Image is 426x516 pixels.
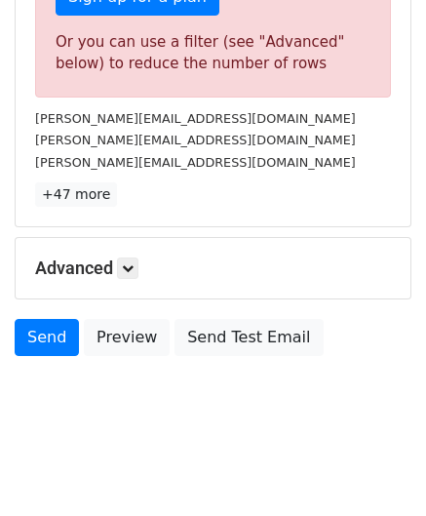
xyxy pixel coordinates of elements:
[35,133,356,147] small: [PERSON_NAME][EMAIL_ADDRESS][DOMAIN_NAME]
[56,31,370,75] div: Or you can use a filter (see "Advanced" below) to reduce the number of rows
[35,111,356,126] small: [PERSON_NAME][EMAIL_ADDRESS][DOMAIN_NAME]
[174,319,323,356] a: Send Test Email
[15,319,79,356] a: Send
[35,182,117,207] a: +47 more
[35,258,391,279] h5: Advanced
[329,422,426,516] iframe: Chat Widget
[35,155,356,170] small: [PERSON_NAME][EMAIL_ADDRESS][DOMAIN_NAME]
[84,319,170,356] a: Preview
